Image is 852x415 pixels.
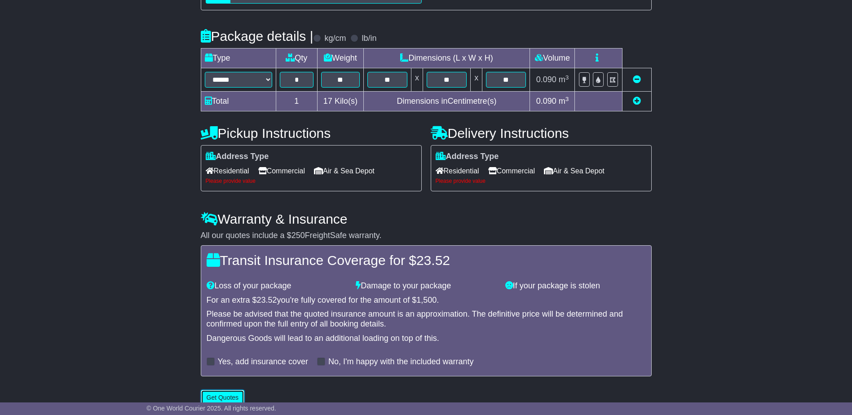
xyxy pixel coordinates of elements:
[544,164,605,178] span: Air & Sea Depot
[436,152,499,162] label: Address Type
[471,68,482,92] td: x
[416,253,450,268] span: 23.52
[633,75,641,84] a: Remove this item
[206,164,249,178] span: Residential
[201,49,276,68] td: Type
[565,74,569,81] sup: 3
[207,334,646,344] div: Dangerous Goods will lead to an additional loading on top of this.
[318,49,364,68] td: Weight
[318,92,364,111] td: Kilo(s)
[559,97,569,106] span: m
[276,49,318,68] td: Qty
[207,253,646,268] h4: Transit Insurance Coverage for $
[218,357,308,367] label: Yes, add insurance cover
[565,96,569,102] sup: 3
[328,357,474,367] label: No, I'm happy with the included warranty
[436,178,647,184] div: Please provide value
[363,92,530,111] td: Dimensions in Centimetre(s)
[206,178,417,184] div: Please provide value
[633,97,641,106] a: Add new item
[351,281,501,291] div: Damage to your package
[202,281,352,291] div: Loss of your package
[291,231,305,240] span: 250
[201,126,422,141] h4: Pickup Instructions
[206,152,269,162] label: Address Type
[201,29,313,44] h4: Package details |
[324,34,346,44] label: kg/cm
[257,296,277,305] span: 23.52
[201,231,652,241] div: All our quotes include a $ FreightSafe warranty.
[258,164,305,178] span: Commercial
[201,92,276,111] td: Total
[536,75,556,84] span: 0.090
[530,49,575,68] td: Volume
[363,49,530,68] td: Dimensions (L x W x H)
[436,164,479,178] span: Residential
[362,34,376,44] label: lb/in
[501,281,650,291] div: If your package is stolen
[431,126,652,141] h4: Delivery Instructions
[146,405,276,412] span: © One World Courier 2025. All rights reserved.
[323,97,332,106] span: 17
[411,68,423,92] td: x
[201,390,245,406] button: Get Quotes
[207,296,646,305] div: For an extra $ you're fully covered for the amount of $ .
[201,212,652,226] h4: Warranty & Insurance
[314,164,375,178] span: Air & Sea Depot
[536,97,556,106] span: 0.090
[559,75,569,84] span: m
[207,309,646,329] div: Please be advised that the quoted insurance amount is an approximation. The definitive price will...
[416,296,437,305] span: 1,500
[488,164,535,178] span: Commercial
[276,92,318,111] td: 1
